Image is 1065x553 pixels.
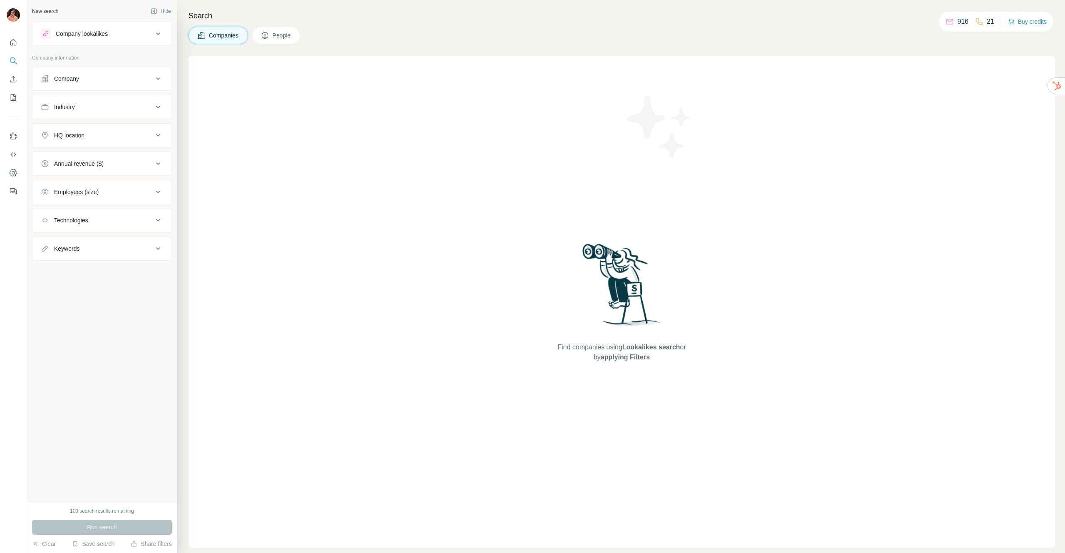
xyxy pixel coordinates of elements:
[32,154,171,174] button: Annual revenue ($)
[145,5,177,17] button: Hide
[272,31,292,40] span: People
[7,72,20,87] button: Enrich CSV
[1008,16,1047,27] button: Buy credits
[622,89,697,164] img: Surfe Illustration - Stars
[32,24,171,44] button: Company lookalikes
[72,540,114,548] button: Save search
[54,244,79,253] div: Keywords
[579,242,665,334] img: Surfe Illustration - Woman searching with binoculars
[56,30,108,38] div: Company lookalikes
[7,129,20,144] button: Use Surfe on LinkedIn
[7,8,20,22] img: Avatar
[622,344,680,351] span: Lookalikes search
[7,35,20,50] button: Quick start
[131,540,172,548] button: Share filters
[70,507,134,515] div: 100 search results remaining
[32,239,171,259] button: Keywords
[54,103,75,111] div: Industry
[54,188,99,196] div: Employees (size)
[32,182,171,202] button: Employees (size)
[555,342,688,362] span: Find companies using or by
[54,75,79,83] div: Company
[7,53,20,68] button: Search
[209,31,239,40] span: Companies
[32,125,171,145] button: HQ location
[54,159,104,168] div: Annual revenue ($)
[7,184,20,199] button: Feedback
[188,10,1055,22] h4: Search
[32,97,171,117] button: Industry
[957,17,968,27] p: 916
[32,69,171,89] button: Company
[32,210,171,230] button: Technologies
[7,147,20,162] button: Use Surfe API
[32,7,58,15] div: New search
[32,54,172,62] p: Company information
[987,17,994,27] p: 21
[7,90,20,105] button: My lists
[601,354,650,361] span: applying Filters
[32,540,56,548] button: Clear
[54,216,88,224] div: Technologies
[7,165,20,180] button: Dashboard
[54,131,84,139] div: HQ location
